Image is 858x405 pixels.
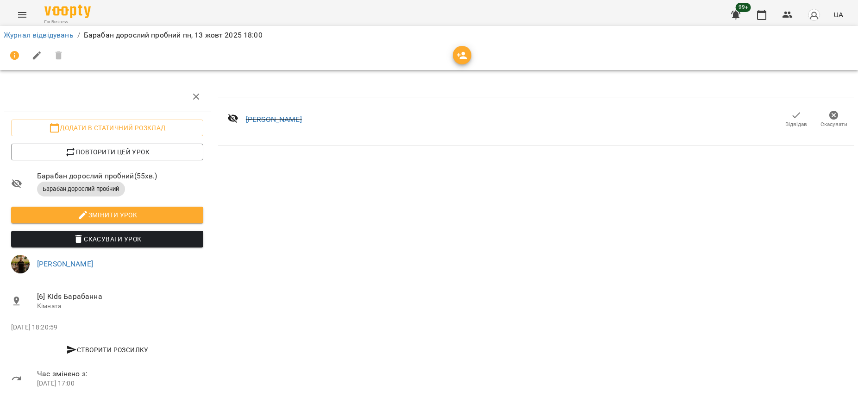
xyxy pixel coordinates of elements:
[11,144,203,160] button: Повторити цей урок
[44,19,91,25] span: For Business
[37,302,203,311] p: Кімната
[833,10,843,19] span: UA
[37,171,203,182] span: Барабан дорослий пробний ( 55 хв. )
[37,368,203,380] span: Час змінено з:
[11,323,203,332] p: [DATE] 18:20:59
[11,4,33,26] button: Menu
[77,30,80,41] li: /
[4,31,74,39] a: Журнал відвідувань
[830,6,847,23] button: UA
[820,120,847,128] span: Скасувати
[246,115,302,124] a: [PERSON_NAME]
[785,120,807,128] span: Відвідав
[11,120,203,136] button: Додати в статичний розклад
[19,234,196,245] span: Скасувати Урок
[37,185,125,193] span: Барабан дорослий пробний
[4,30,854,41] nav: breadcrumb
[19,146,196,158] span: Повторити цей урок
[44,5,91,18] img: Voopty Logo
[11,255,30,273] img: 8e77455372a4d5f0622be993f7ade857.jpg
[37,379,203,388] p: [DATE] 17:00
[37,291,203,302] span: [6] Kids Барабанна
[815,107,852,133] button: Скасувати
[11,207,203,223] button: Змінити урок
[15,344,200,355] span: Створити розсилку
[777,107,815,133] button: Відвідав
[736,3,751,12] span: 99+
[808,8,820,21] img: avatar_s.png
[84,30,263,41] p: Барабан дорослий пробний пн, 13 жовт 2025 18:00
[11,342,203,358] button: Створити розсилку
[19,209,196,221] span: Змінити урок
[19,122,196,133] span: Додати в статичний розклад
[37,259,93,268] a: [PERSON_NAME]
[11,231,203,247] button: Скасувати Урок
